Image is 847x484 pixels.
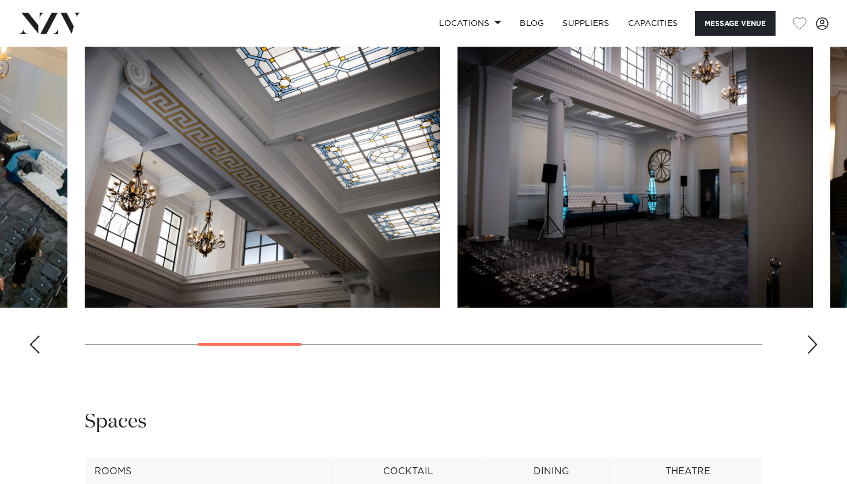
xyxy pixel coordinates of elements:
[511,11,553,36] a: BLOG
[457,47,813,308] swiper-slide: 4 / 12
[85,47,440,308] swiper-slide: 3 / 12
[695,11,776,36] button: Message Venue
[18,13,81,33] img: nzv-logo.png
[553,11,618,36] a: SUPPLIERS
[619,11,687,36] a: Capacities
[430,11,511,36] a: Locations
[85,409,147,435] h2: Spaces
